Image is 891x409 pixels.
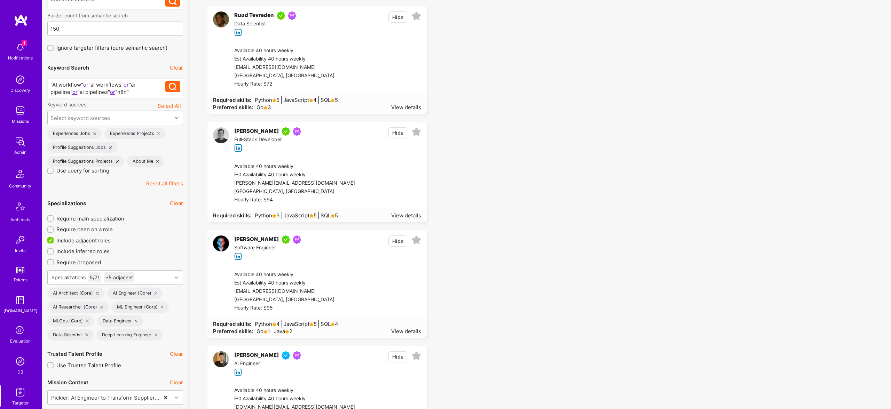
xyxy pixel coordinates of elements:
span: Python 5 [253,96,279,104]
strong: Preferred skills: [213,328,253,335]
div: Full-Stack Developer [234,136,304,144]
div: Available 40 hours weekly [234,162,355,171]
i: icon Close [155,334,157,336]
img: Architects [12,199,29,216]
div: Keyword Search [47,64,89,71]
img: User Avatar [213,127,229,143]
div: Discovery [10,87,30,94]
i: icon Close [96,292,99,295]
div: [DOMAIN_NAME] [3,307,37,314]
div: View details [391,328,421,335]
div: Experiences Projects [104,128,166,139]
div: Select keyword sources [50,114,110,122]
span: SQL 5 [318,212,338,219]
img: User Avatar [213,235,229,251]
span: Require been on a role [56,226,113,233]
i: icon linkedIn [234,29,242,37]
img: Been on Mission [293,235,301,244]
img: Community [12,166,29,182]
i: icon EmptyStar [412,11,421,21]
div: Hourly Rate: $94 [234,196,355,204]
div: Specializations [47,200,86,207]
div: [PERSON_NAME][EMAIL_ADDRESS][DOMAIN_NAME] [234,179,355,187]
img: Been on Mission [288,11,296,20]
div: MLOps (Core) [47,315,94,327]
i: icon Star [285,330,289,334]
a: User Avatar [213,127,229,152]
div: Hourly Rate: $95 [234,304,334,312]
span: Java 2 [272,328,292,335]
strong: Required skills: [213,97,251,103]
div: View details [391,212,421,219]
img: Vetted A.Teamer [282,351,290,360]
button: Hide [388,235,407,247]
div: "AI workflow" or "ai workflows" or "ai pipeline" or "ai pipelines" or "n8n" [50,81,166,96]
i: icon SelectionTeam [14,324,27,337]
div: Software Engineer [234,244,304,252]
div: [GEOGRAPHIC_DATA], [GEOGRAPHIC_DATA] [234,296,334,304]
a: User Avatar [213,235,229,260]
button: Clear [170,64,183,71]
div: +5 adjacent [104,272,134,282]
div: Notifications [8,54,33,62]
a: User Avatar [213,351,229,376]
strong: Required skills: [213,212,251,219]
div: About Me [127,156,165,167]
span: SQL 5 [318,96,338,104]
span: Include adjacent roles [56,237,111,244]
div: AI Engineer [234,360,304,368]
i: icon Close [155,292,157,295]
i: icon Search [169,83,177,91]
div: Specializations [52,274,86,281]
div: AI Researcher (Core) [47,302,109,313]
button: Hide [388,11,407,23]
div: Profile Suggestions Jobs [47,142,117,153]
button: Hide [388,351,407,362]
span: Use Trusted Talent Profile [56,362,121,369]
div: [EMAIL_ADDRESS][DOMAIN_NAME] [234,63,334,72]
div: Data Scientist [234,20,299,28]
div: Est Availability 40 hours weekly [234,55,334,63]
i: icon Star [309,98,313,103]
span: SQL 4 [318,320,338,328]
span: Require main specialization [56,215,124,222]
div: [PERSON_NAME] [234,351,279,360]
span: Go 3 [255,104,271,111]
div: Profile Suggestions Projects [47,156,124,167]
div: ML Engineer (Core) [111,302,169,313]
div: DB [17,368,23,376]
label: Keyword sources [47,101,86,108]
a: User Avatar [213,11,229,36]
i: icon Star [331,98,335,103]
div: Targeter [12,399,29,407]
span: Require proposed [56,259,101,266]
i: icon Close [116,160,119,163]
i: icon Chevron [175,396,178,399]
i: icon Star [263,106,268,110]
i: icon Chevron [175,116,178,120]
strong: Preferred skills: [213,104,253,111]
div: [PERSON_NAME] [234,127,279,136]
i: icon Star [331,322,335,327]
div: Community [9,182,31,190]
img: Invite [13,233,27,247]
strong: Required skills: [213,321,251,327]
div: Evaluation [10,337,31,345]
div: [PERSON_NAME] [234,235,279,244]
span: Python 4 [253,320,280,328]
label: Builder count from semantic search [47,12,183,19]
i: icon Close [135,320,138,322]
i: icon linkedIn [234,252,242,260]
span: Ignore targeter filters (pure semantic search) [56,44,167,51]
i: icon Star [272,98,276,103]
button: Clear [170,379,183,386]
div: 5 / 71 [88,272,101,282]
img: User Avatar [213,11,229,27]
div: Missions [12,118,29,125]
img: discovery [13,73,27,87]
div: Experiences Jobs [47,128,102,139]
i: icon Close [93,133,96,135]
div: Data Scientist [47,329,94,340]
i: icon Star [272,322,276,327]
button: Clear [170,200,183,207]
